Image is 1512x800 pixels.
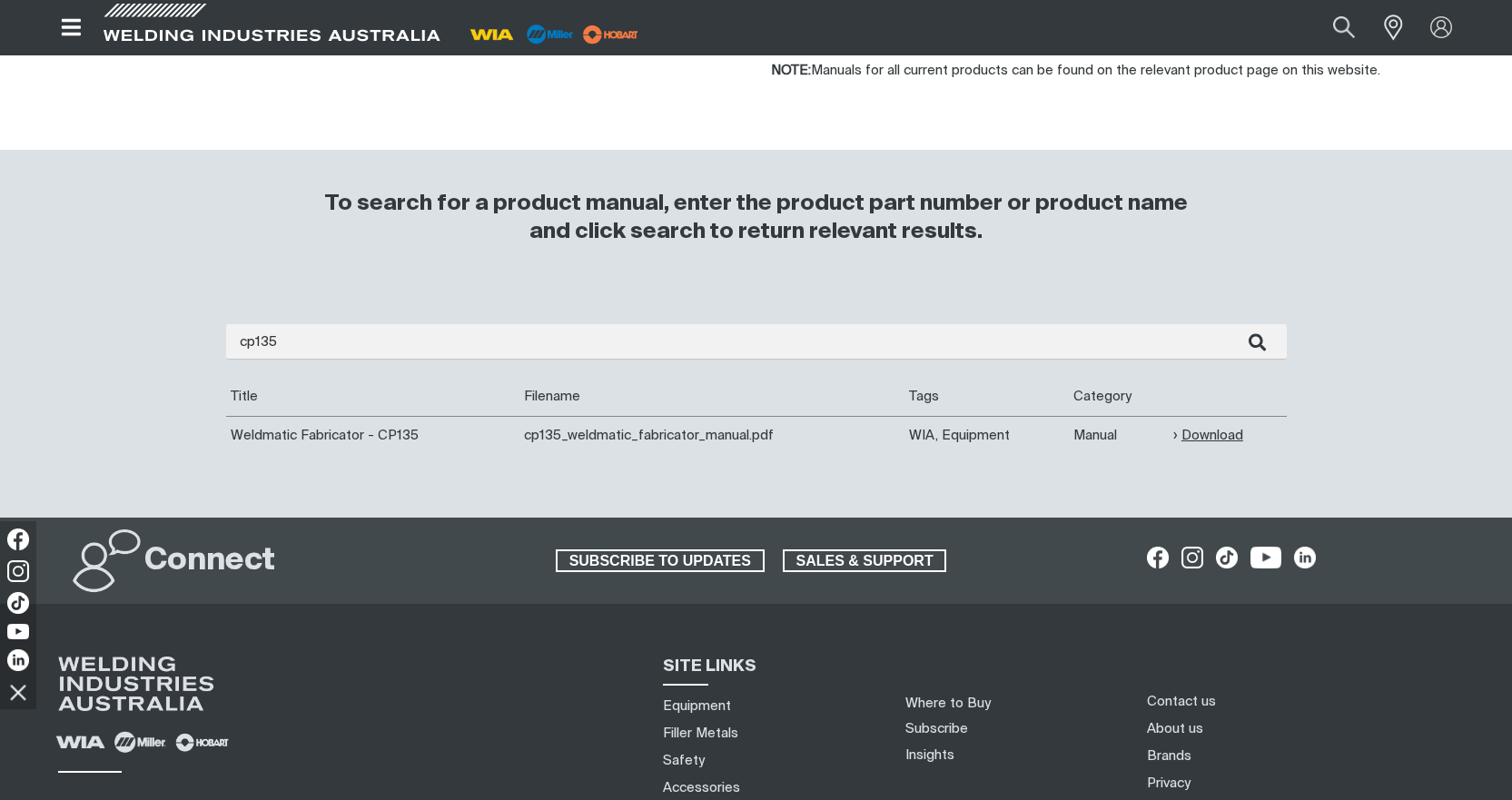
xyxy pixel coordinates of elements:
a: Equipment [663,696,731,716]
td: cp135_weldmatic_fabricator_manual.pdf [519,416,905,454]
a: Download [1173,425,1243,446]
a: Contact us [1147,692,1216,711]
span: SALES & SUPPORT [785,549,945,573]
h3: To search for a product manual, enter the product part number or product name and click search to... [317,190,1196,246]
a: Brands [1147,746,1191,765]
a: Where to Buy [905,696,991,710]
button: Search products [1313,7,1375,48]
a: About us [1147,719,1203,738]
strong: NOTE: [771,64,811,77]
th: Tags [904,378,1068,416]
a: Accessories [663,778,740,797]
td: Manual [1069,416,1169,454]
img: Instagram [7,560,29,582]
img: hide socials [3,677,34,707]
a: Insights [905,748,954,762]
a: SUBSCRIBE TO UPDATES [556,549,765,573]
th: Title [226,378,519,416]
td: WIA, Equipment [904,416,1068,454]
a: SALES & SUPPORT [783,549,947,573]
a: miller [578,27,644,41]
img: LinkedIn [7,649,29,671]
h2: Connect [144,541,275,581]
img: miller [578,21,644,48]
span: SITE LINKS [663,658,756,675]
th: Category [1069,378,1169,416]
a: Filler Metals [663,724,738,743]
span: SUBSCRIBE TO UPDATES [558,549,763,573]
img: YouTube [7,624,29,639]
p: Manuals for all current products can be found on the relevant product page on this website. [771,61,1459,82]
a: Subscribe [905,722,968,736]
input: Product name or item number... [1290,7,1374,48]
a: Privacy [1147,774,1191,793]
th: Filename [519,378,905,416]
img: TikTok [7,592,29,614]
a: Safety [663,751,705,770]
td: Weldmatic Fabricator - CP135 [226,416,519,454]
input: Enter search... [226,324,1287,360]
img: Facebook [7,528,29,550]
